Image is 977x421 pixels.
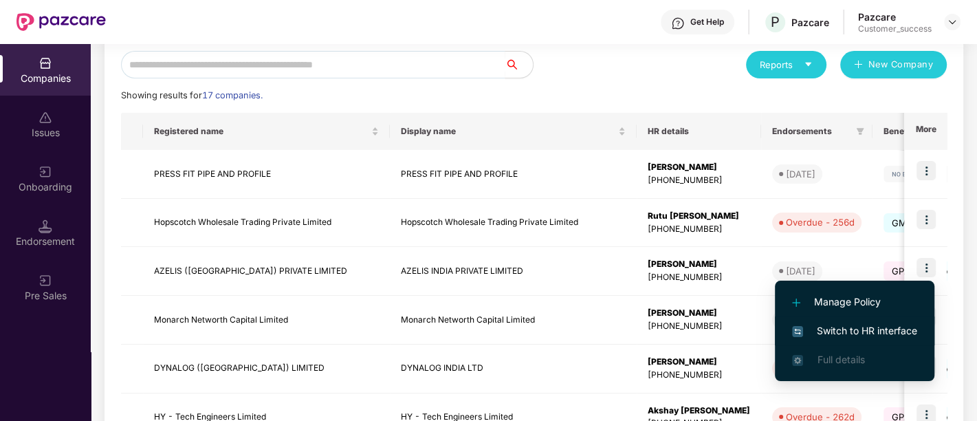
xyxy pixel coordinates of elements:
img: New Pazcare Logo [17,13,106,31]
span: New Company [868,58,934,72]
img: svg+xml;base64,PHN2ZyB4bWxucz0iaHR0cDovL3d3dy53My5vcmcvMjAwMC9zdmciIHdpZHRoPSIxMi4yMDEiIGhlaWdodD... [792,299,800,307]
td: AZELIS INDIA PRIVATE LIMITED [390,247,637,296]
img: icon [916,161,936,180]
th: More [904,113,947,150]
div: Customer_success [858,23,932,34]
div: Pazcare [791,16,829,29]
td: Hopscotch Wholesale Trading Private Limited [390,199,637,248]
td: PRESS FIT PIPE AND PROFILE [390,150,637,199]
span: P [771,14,780,30]
button: search [505,51,534,78]
span: Showing results for [121,90,263,100]
img: svg+xml;base64,PHN2ZyBpZD0iSGVscC0zMngzMiIgeG1sbnM9Imh0dHA6Ly93d3cudzMub3JnLzIwMDAvc3ZnIiB3aWR0aD... [671,17,685,30]
span: search [505,59,533,70]
div: [PHONE_NUMBER] [648,174,750,187]
td: AZELIS ([GEOGRAPHIC_DATA]) PRIVATE LIMITED [143,247,390,296]
div: Reports [760,58,813,72]
td: PRESS FIT PIPE AND PROFILE [143,150,390,199]
div: Rutu [PERSON_NAME] [648,210,750,223]
span: Full details [817,354,864,365]
div: [PHONE_NUMBER] [648,369,750,382]
img: svg+xml;base64,PHN2ZyB4bWxucz0iaHR0cDovL3d3dy53My5vcmcvMjAwMC9zdmciIHdpZHRoPSIxNiIgaGVpZ2h0PSIxNi... [792,326,803,337]
div: Overdue - 256d [786,215,855,229]
span: filter [853,123,867,140]
th: Display name [390,113,637,150]
td: Hopscotch Wholesale Trading Private Limited [143,199,390,248]
td: Monarch Networth Capital Limited [143,296,390,345]
div: [PERSON_NAME] [648,258,750,271]
img: icon [916,210,936,229]
div: [DATE] [786,167,815,181]
img: svg+xml;base64,PHN2ZyB4bWxucz0iaHR0cDovL3d3dy53My5vcmcvMjAwMC9zdmciIHdpZHRoPSIxNi4zNjMiIGhlaWdodD... [792,355,803,366]
img: svg+xml;base64,PHN2ZyBpZD0iSXNzdWVzX2Rpc2FibGVkIiB4bWxucz0iaHR0cDovL3d3dy53My5vcmcvMjAwMC9zdmciIH... [39,111,52,125]
th: HR details [637,113,761,150]
img: icon [916,258,936,277]
span: GPA [883,261,919,281]
img: svg+xml;base64,PHN2ZyB3aWR0aD0iMTQuNSIgaGVpZ2h0PSIxNC41IiB2aWV3Qm94PSIwIDAgMTYgMTYiIGZpbGw9Im5vbm... [39,219,52,233]
span: Endorsements [772,126,850,137]
span: Manage Policy [792,294,917,310]
div: Pazcare [858,10,932,23]
span: Registered name [154,126,369,137]
span: 17 companies. [202,90,263,100]
div: [PERSON_NAME] [648,356,750,369]
img: svg+xml;base64,PHN2ZyBpZD0iRHJvcGRvd24tMzJ4MzIiIHhtbG5zPSJodHRwOi8vd3d3LnczLm9yZy8yMDAwL3N2ZyIgd2... [947,17,958,28]
img: svg+xml;base64,PHN2ZyB3aWR0aD0iMjAiIGhlaWdodD0iMjAiIHZpZXdCb3g9IjAgMCAyMCAyMCIgZmlsbD0ibm9uZSIgeG... [39,165,52,179]
div: [PHONE_NUMBER] [648,320,750,333]
button: plusNew Company [840,51,947,78]
span: GMC [883,213,923,233]
span: caret-down [804,60,813,69]
div: [DATE] [786,264,815,278]
img: svg+xml;base64,PHN2ZyB3aWR0aD0iMjAiIGhlaWdodD0iMjAiIHZpZXdCb3g9IjAgMCAyMCAyMCIgZmlsbD0ibm9uZSIgeG... [39,274,52,288]
div: [PERSON_NAME] [648,307,750,320]
div: Get Help [690,17,724,28]
span: Display name [401,126,615,137]
span: plus [854,60,863,71]
td: DYNALOG ([GEOGRAPHIC_DATA]) LIMITED [143,345,390,393]
td: DYNALOG INDIA LTD [390,345,637,393]
div: [PHONE_NUMBER] [648,223,750,236]
span: Switch to HR interface [792,323,917,338]
td: Monarch Networth Capital Limited [390,296,637,345]
img: svg+xml;base64,PHN2ZyB4bWxucz0iaHR0cDovL3d3dy53My5vcmcvMjAwMC9zdmciIHdpZHRoPSIxMjIiIGhlaWdodD0iMj... [883,166,967,182]
div: Akshay [PERSON_NAME] [648,404,750,418]
img: svg+xml;base64,PHN2ZyBpZD0iQ29tcGFuaWVzIiB4bWxucz0iaHR0cDovL3d3dy53My5vcmcvMjAwMC9zdmciIHdpZHRoPS... [39,56,52,70]
th: Registered name [143,113,390,150]
span: filter [856,127,864,136]
div: [PHONE_NUMBER] [648,271,750,284]
div: [PERSON_NAME] [648,161,750,174]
